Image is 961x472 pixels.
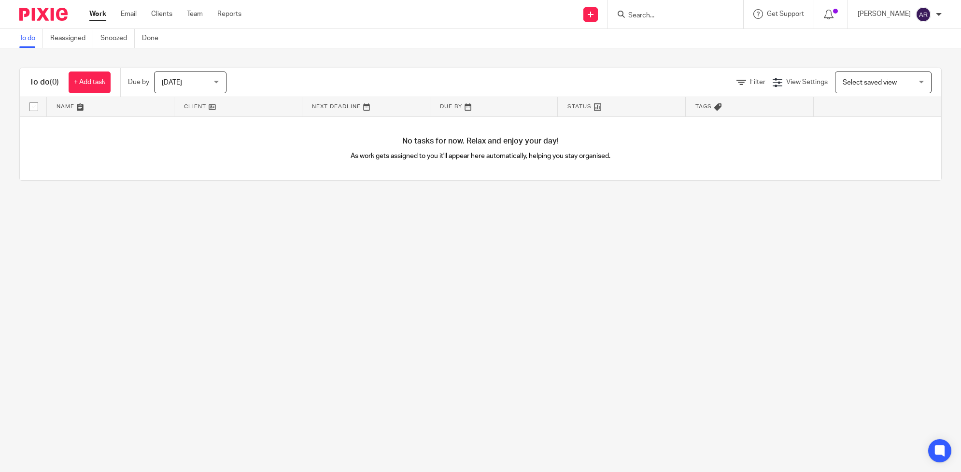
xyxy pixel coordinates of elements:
img: Pixie [19,8,68,21]
a: Work [89,9,106,19]
span: Filter [750,79,765,86]
span: [DATE] [162,79,182,86]
span: View Settings [786,79,828,86]
span: Tags [695,104,712,109]
a: Reassigned [50,29,93,48]
h4: No tasks for now. Relax and enjoy your day! [20,136,941,146]
input: Search [627,12,714,20]
h1: To do [29,77,59,87]
span: (0) [50,78,59,86]
a: Reports [217,9,241,19]
a: Snoozed [100,29,135,48]
a: Clients [151,9,172,19]
p: As work gets assigned to you it'll appear here automatically, helping you stay organised. [250,151,711,161]
a: Email [121,9,137,19]
a: Done [142,29,166,48]
p: Due by [128,77,149,87]
span: Select saved view [843,79,897,86]
a: Team [187,9,203,19]
img: svg%3E [916,7,931,22]
a: + Add task [69,72,111,93]
p: [PERSON_NAME] [858,9,911,19]
a: To do [19,29,43,48]
span: Get Support [767,11,804,17]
